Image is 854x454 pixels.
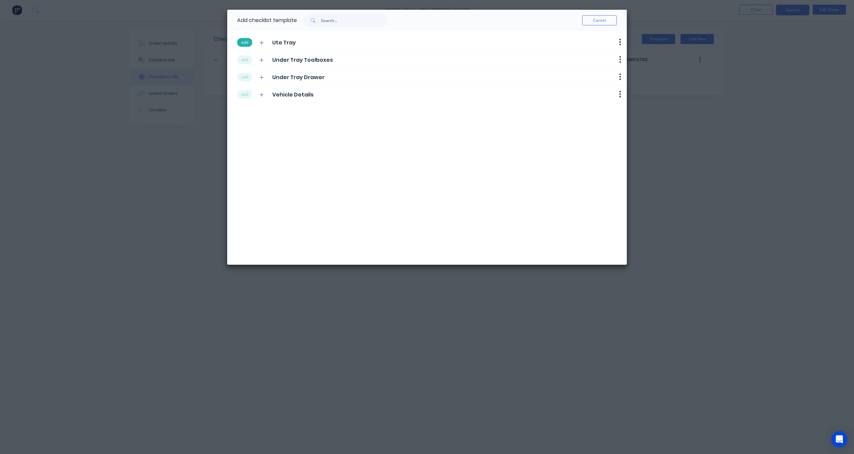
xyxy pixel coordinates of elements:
[272,91,314,99] span: Vehicle Details
[272,56,333,64] span: Under Tray Toolboxes
[237,55,252,64] button: add
[582,15,617,25] button: Cancel
[272,39,296,47] span: Ute Tray
[321,14,387,27] input: Search...
[237,38,252,47] button: add
[237,73,252,81] button: add
[237,10,297,31] div: Add checklist template
[272,73,325,81] span: Under Tray Drawer
[237,90,252,99] button: add
[831,431,847,447] div: Open Intercom Messenger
